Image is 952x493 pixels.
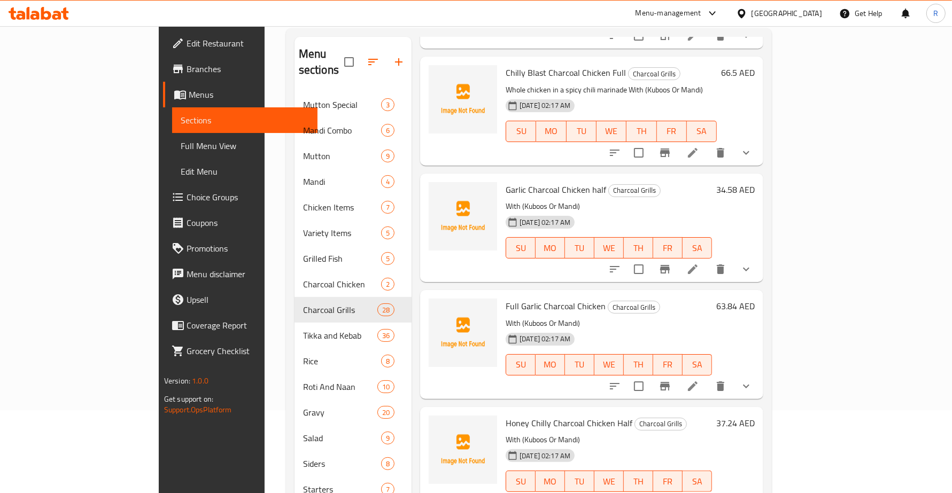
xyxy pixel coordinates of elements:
[687,357,708,372] span: SA
[382,202,394,213] span: 7
[602,140,628,166] button: sort-choices
[303,98,381,111] span: Mutton Special
[163,287,318,312] a: Upsell
[733,256,759,282] button: show more
[164,392,213,406] span: Get support on:
[386,49,412,75] button: Add section
[624,471,653,492] button: TH
[602,256,628,282] button: sort-choices
[187,62,309,75] span: Branches
[382,254,394,264] span: 5
[636,7,701,20] div: Menu-management
[381,175,394,188] div: items
[303,278,381,291] div: Charcoal Chicken
[377,380,394,393] div: items
[163,338,318,364] a: Grocery Checklist
[506,317,712,330] p: With (Kuboos Or Mandi)
[295,425,412,451] div: Salad9
[295,118,412,143] div: Mandi Combo6
[295,194,412,220] div: Chicken Items7
[506,200,712,213] p: With (Kuboos Or Mandi)
[382,356,394,366] span: 8
[506,471,536,492] button: SU
[303,406,377,419] div: Gravy
[716,299,755,314] h6: 63.84 AED
[515,451,575,461] span: [DATE] 02:17 AM
[721,65,755,80] h6: 66.5 AED
[378,382,394,392] span: 10
[628,357,649,372] span: TH
[338,51,360,73] span: Select all sections
[303,380,377,393] div: Roti And Naan
[303,457,381,470] div: Siders
[752,7,822,19] div: [GEOGRAPHIC_DATA]
[381,226,394,239] div: items
[381,457,394,470] div: items
[163,261,318,287] a: Menu disclaimer
[164,374,190,388] span: Version:
[733,140,759,166] button: show more
[628,240,649,256] span: TH
[163,312,318,338] a: Coverage Report
[506,433,712,447] p: With (Kuboos Or Mandi)
[657,240,678,256] span: FR
[653,471,683,492] button: FR
[657,474,678,489] span: FR
[657,121,687,142] button: FR
[172,159,318,184] a: Edit Menu
[382,433,394,443] span: 9
[629,68,680,80] span: Charcoal Grills
[628,474,649,489] span: TH
[687,121,717,142] button: SA
[628,375,650,397] span: Select to update
[163,56,318,82] a: Branches
[295,169,412,194] div: Mandi4
[299,46,344,78] h2: Menu sections
[602,373,628,399] button: sort-choices
[601,123,622,139] span: WE
[510,123,532,139] span: SU
[303,175,381,188] span: Mandi
[295,220,412,246] div: Variety Items5
[608,184,661,197] div: Charcoal Grills
[429,416,497,484] img: Honey Chilly Charcoal Chicken Half
[303,150,381,162] span: Mutton
[295,323,412,348] div: Tikka and Kebab36
[506,354,536,375] button: SU
[631,123,652,139] span: TH
[295,400,412,425] div: Gravy20
[303,303,377,316] div: Charcoal Grills
[506,298,606,314] span: Full Garlic Charcoal Chicken
[303,329,377,342] span: Tikka and Kebab
[381,432,394,444] div: items
[691,123,713,139] span: SA
[716,182,755,197] h6: 34.58 AED
[303,252,381,265] span: Grilled Fish
[187,37,309,50] span: Edit Restaurant
[624,237,653,259] button: TH
[506,65,626,81] span: Chilly Blast Charcoal Chicken Full
[515,100,575,111] span: [DATE] 02:17 AM
[597,121,626,142] button: WE
[740,380,753,393] svg: Show Choices
[181,165,309,178] span: Edit Menu
[303,226,381,239] span: Variety Items
[187,345,309,357] span: Grocery Checklist
[599,240,620,256] span: WE
[506,237,536,259] button: SU
[599,357,620,372] span: WE
[708,256,733,282] button: delete
[536,237,565,259] button: MO
[381,201,394,214] div: items
[569,357,590,372] span: TU
[187,191,309,204] span: Choice Groups
[567,121,597,142] button: TU
[634,418,687,431] div: Charcoal Grills
[653,354,683,375] button: FR
[661,123,683,139] span: FR
[381,252,394,265] div: items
